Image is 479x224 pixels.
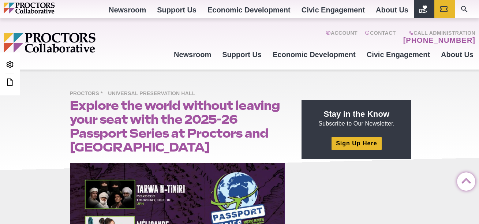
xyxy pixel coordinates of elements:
[435,45,479,64] a: About Us
[267,45,361,64] a: Economic Development
[4,76,16,89] a: Edit this Post/Page
[365,30,396,45] a: Contact
[70,90,106,96] a: Proctors *
[4,3,86,14] img: Proctors logo
[403,36,475,45] a: [PHONE_NUMBER]
[108,89,199,98] span: Universal Preservation Hall
[326,30,358,45] a: Account
[70,89,106,98] span: Proctors *
[108,90,199,96] a: Universal Preservation Hall
[217,45,267,64] a: Support Us
[324,109,390,119] strong: Stay in the Know
[401,30,475,36] span: Call Administration
[70,98,285,154] h1: Explore the world without leaving your seat with the 2025-26 Passport Series at Proctors and [GEO...
[332,137,381,150] a: Sign Up Here
[168,45,217,64] a: Newsroom
[361,45,435,64] a: Civic Engagement
[4,33,152,53] img: Proctors logo
[310,109,403,128] p: Subscribe to Our Newsletter.
[457,173,472,187] a: Back to Top
[4,58,16,72] a: Admin Area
